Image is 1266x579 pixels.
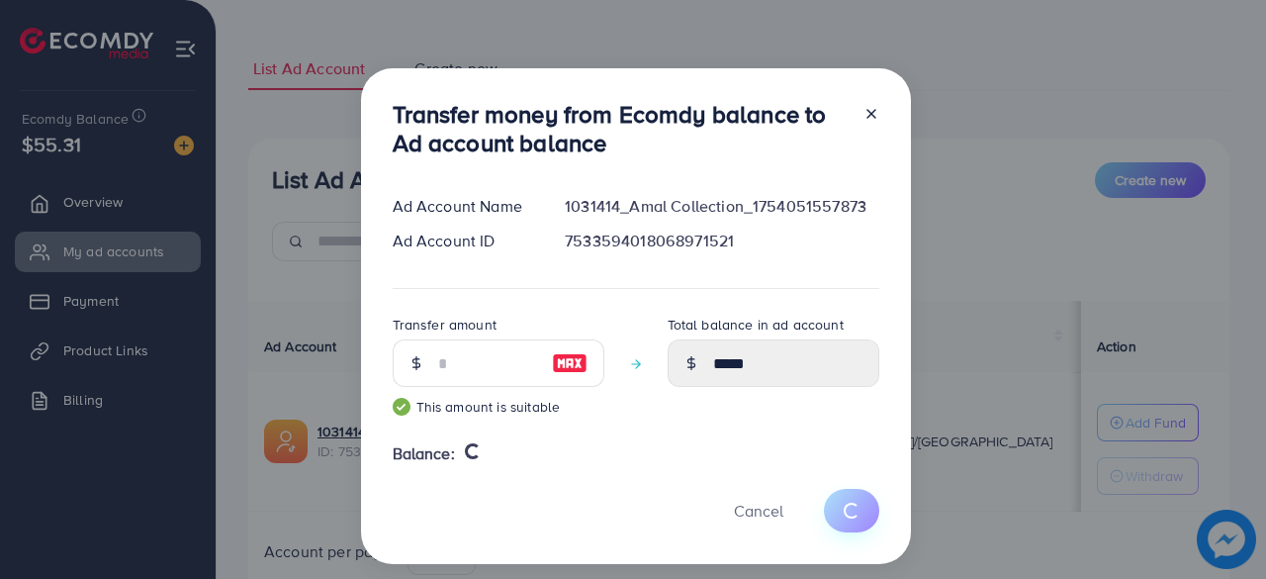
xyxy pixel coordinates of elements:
[552,351,588,375] img: image
[393,315,497,335] label: Transfer amount
[549,230,894,252] div: 7533594018068971521
[734,500,783,522] span: Cancel
[709,489,808,531] button: Cancel
[377,195,550,218] div: Ad Account Name
[377,230,550,252] div: Ad Account ID
[393,442,455,465] span: Balance:
[393,398,410,416] img: guide
[668,315,844,335] label: Total balance in ad account
[393,100,848,157] h3: Transfer money from Ecomdy balance to Ad account balance
[549,195,894,218] div: 1031414_Amal Collection_1754051557873
[393,397,604,417] small: This amount is suitable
